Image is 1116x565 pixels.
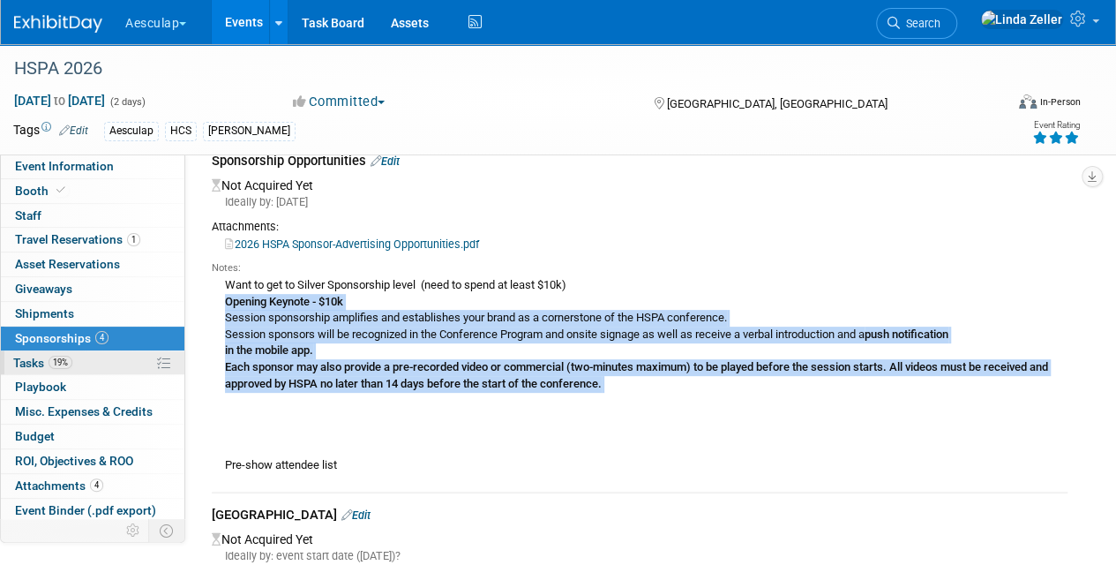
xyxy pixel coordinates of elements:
[49,356,72,369] span: 19%
[51,94,68,108] span: to
[900,17,940,30] span: Search
[1019,94,1037,109] img: Format-Inperson.png
[1,425,184,448] a: Budget
[925,92,1081,118] div: Event Format
[203,122,296,140] div: [PERSON_NAME]
[212,506,1067,528] div: [GEOGRAPHIC_DATA]
[104,122,159,140] div: Aesculap
[13,121,88,141] td: Tags
[371,154,400,168] a: Edit
[8,53,990,85] div: HSPA 2026
[15,454,133,468] span: ROI, Objectives & ROO
[212,152,1067,174] div: Sponsorship Opportunities
[1032,121,1080,130] div: Event Rating
[1,154,184,178] a: Event Information
[118,519,149,542] td: Personalize Event Tab Strip
[1,375,184,399] a: Playbook
[15,208,41,222] span: Staff
[59,124,88,137] a: Edit
[109,96,146,108] span: (2 days)
[212,548,1067,564] div: Ideally by: event start date ([DATE])?
[1,179,184,203] a: Booth
[341,508,371,522] a: Edit
[56,185,65,195] i: Booth reservation complete
[15,478,103,493] span: Attachments
[1,277,184,301] a: Giveaways
[15,331,109,345] span: Sponsorships
[1,499,184,523] a: Event Binder (.pdf export)
[980,10,1063,29] img: Linda Zeller
[13,93,106,109] span: [DATE] [DATE]
[15,503,156,517] span: Event Binder (.pdf export)
[225,343,313,357] b: in the mobile app.
[1039,95,1081,109] div: In-Person
[1,474,184,498] a: Attachments4
[212,219,1067,235] div: Attachments:
[15,404,153,418] span: Misc. Expenses & Credits
[15,232,140,246] span: Travel Reservations
[15,282,72,296] span: Giveaways
[212,261,1067,275] div: Notes:
[149,519,185,542] td: Toggle Event Tabs
[127,233,140,246] span: 1
[1,449,184,473] a: ROI, Objectives & ROO
[15,306,74,320] span: Shipments
[90,478,103,492] span: 4
[287,93,392,111] button: Committed
[225,237,479,251] a: 2026 HSPA Sponsor-Advertising Opportunities.pdf
[95,331,109,344] span: 4
[15,184,69,198] span: Booth
[165,122,197,140] div: HCS
[14,15,102,33] img: ExhibitDay
[1,252,184,276] a: Asset Reservations
[876,8,957,39] a: Search
[225,360,1048,390] b: Each sponsor may also provide a pre-recorded video or commercial (two-minutes maximum) to be play...
[212,174,1067,479] div: Not Acquired Yet
[666,97,887,110] span: [GEOGRAPHIC_DATA], [GEOGRAPHIC_DATA]
[1,351,184,375] a: Tasks19%
[15,257,120,271] span: Asset Reservations
[865,328,948,341] b: push notification
[13,356,72,370] span: Tasks
[1,228,184,252] a: Travel Reservations1
[1,204,184,228] a: Staff
[225,295,343,308] b: Opening Keynote - $10k
[212,275,1067,474] div: Want to get to Silver Sponsorship level (need to spend at least $10k) Session sponsorship amplifi...
[1,302,184,326] a: Shipments
[1,327,184,350] a: Sponsorships4
[212,194,1067,210] div: Ideally by: [DATE]
[15,429,55,443] span: Budget
[1,400,184,424] a: Misc. Expenses & Credits
[15,159,114,173] span: Event Information
[15,380,66,394] span: Playbook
